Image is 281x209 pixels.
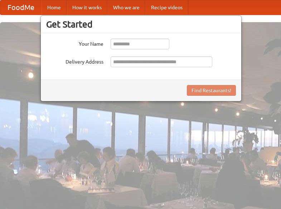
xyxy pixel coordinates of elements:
[46,19,236,30] h3: Get Started
[107,0,145,15] a: Who we are
[187,85,236,96] button: Find Restaurants!
[46,39,103,48] label: Your Name
[46,56,103,65] label: Delivery Address
[67,0,107,15] a: How it works
[145,0,188,15] a: Recipe videos
[0,0,42,15] a: FoodMe
[42,0,67,15] a: Home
